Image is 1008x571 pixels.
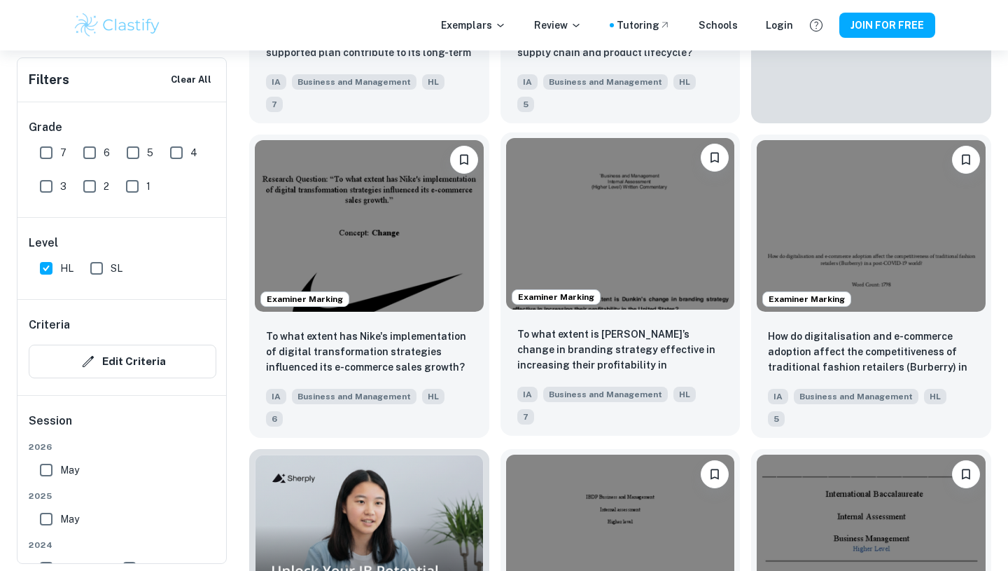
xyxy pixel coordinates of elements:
[104,179,109,194] span: 2
[757,140,986,312] img: Business and Management IA example thumbnail: How do digitalisation and e-commerce ado
[104,145,110,160] span: 6
[673,387,696,402] span: HL
[673,74,696,90] span: HL
[29,317,70,333] h6: Criteria
[190,145,197,160] span: 4
[924,389,946,404] span: HL
[804,13,828,37] button: Help and Feedback
[29,490,216,502] span: 2025
[60,511,79,527] span: May
[422,389,444,404] span: HL
[249,135,489,438] a: Examiner MarkingPlease log in to bookmark exemplarsTo what extent has Nike's implementation of di...
[292,389,416,404] span: Business and Management
[29,235,216,252] h6: Level
[266,411,283,427] span: 6
[768,329,974,376] p: How do digitalisation and e-commerce adoption affect the competitiveness of traditional fashion r...
[517,74,538,90] span: IA
[768,411,785,427] span: 5
[768,389,788,404] span: IA
[167,69,215,90] button: Clear All
[517,387,538,402] span: IA
[266,329,472,375] p: To what extent has Nike's implementation of digital transformation strategies influenced its e-co...
[441,18,506,33] p: Exemplars
[146,179,150,194] span: 1
[292,74,416,90] span: Business and Management
[701,460,729,488] button: Please log in to bookmark exemplars
[60,179,66,194] span: 3
[255,140,484,312] img: Business and Management IA example thumbnail: To what extent has Nike's implementation
[543,387,668,402] span: Business and Management
[517,409,534,425] span: 7
[29,70,69,90] h6: Filters
[543,74,668,90] span: Business and Management
[517,97,534,112] span: 5
[766,18,793,33] a: Login
[111,261,122,276] span: SL
[517,326,724,374] p: To what extent is Dunkin’s change in branding strategy effective in increasing their profitabilit...
[60,145,66,160] span: 7
[147,145,153,160] span: 5
[534,18,582,33] p: Review
[617,18,671,33] a: Tutoring
[839,13,935,38] button: JOIN FOR FREE
[952,460,980,488] button: Please log in to bookmark exemplars
[450,146,478,174] button: Please log in to bookmark exemplars
[763,293,850,305] span: Examiner Marking
[29,441,216,453] span: 2026
[266,97,283,112] span: 7
[261,293,349,305] span: Examiner Marking
[60,462,79,478] span: May
[701,144,729,172] button: Please log in to bookmark exemplars
[29,413,216,441] h6: Session
[512,291,600,303] span: Examiner Marking
[29,345,216,378] button: Edit Criteria
[699,18,738,33] a: Schools
[266,74,286,90] span: IA
[500,135,741,438] a: Examiner MarkingPlease log in to bookmark exemplarsTo what extent is Dunkin’s change in branding ...
[952,146,980,174] button: Please log in to bookmark exemplars
[29,539,216,551] span: 2024
[422,74,444,90] span: HL
[506,138,735,310] img: Business and Management IA example thumbnail: To what extent is Dunkin’s change in bra
[60,261,73,276] span: HL
[794,389,918,404] span: Business and Management
[29,119,216,136] h6: Grade
[751,135,991,438] a: Examiner MarkingPlease log in to bookmark exemplarsHow do digitalisation and e-commerce adoption ...
[73,11,162,39] img: Clastify logo
[266,389,286,404] span: IA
